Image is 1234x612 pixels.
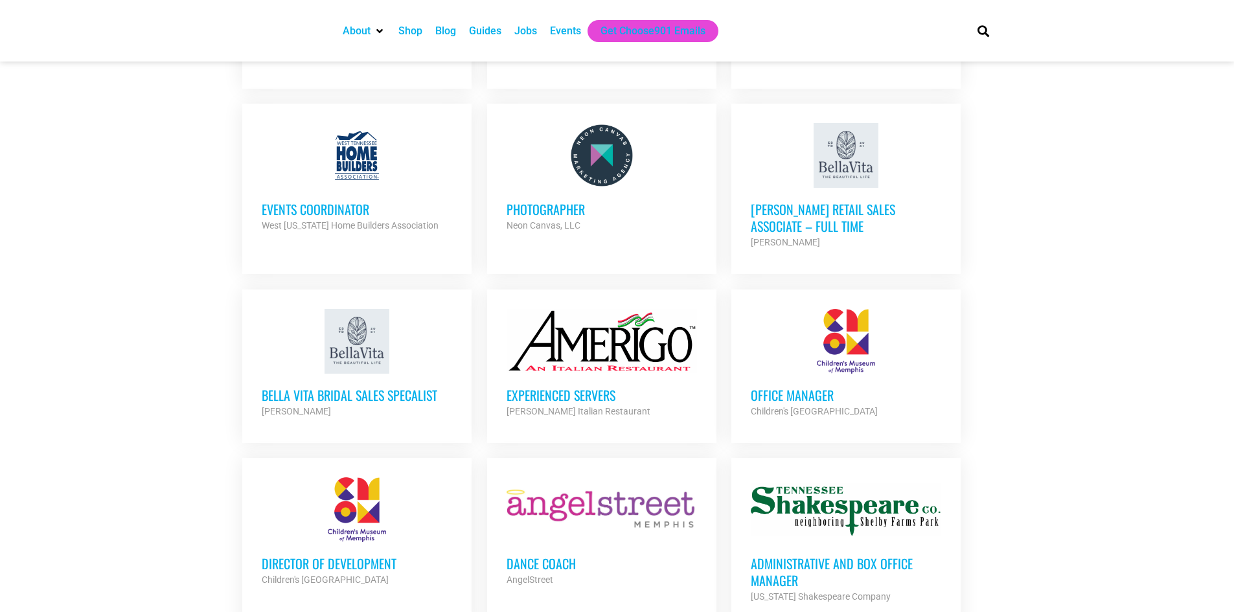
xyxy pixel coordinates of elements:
[242,458,472,607] a: Director of Development Children's [GEOGRAPHIC_DATA]
[262,555,452,572] h3: Director of Development
[751,387,941,403] h3: Office Manager
[262,406,331,416] strong: [PERSON_NAME]
[751,406,878,416] strong: Children's [GEOGRAPHIC_DATA]
[507,387,697,403] h3: Experienced Servers
[262,201,452,218] h3: Events Coordinator
[336,20,392,42] div: About
[398,23,422,39] a: Shop
[487,458,716,607] a: Dance Coach AngelStreet
[343,23,371,39] a: About
[435,23,456,39] a: Blog
[507,220,580,231] strong: Neon Canvas, LLC
[751,555,941,589] h3: Administrative and Box Office Manager
[507,574,553,585] strong: AngelStreet
[262,574,389,585] strong: Children's [GEOGRAPHIC_DATA]
[507,555,697,572] h3: Dance Coach
[751,201,941,234] h3: [PERSON_NAME] Retail Sales Associate – Full Time
[262,387,452,403] h3: Bella Vita Bridal Sales Specalist
[262,220,439,231] strong: West [US_STATE] Home Builders Association
[262,36,411,62] strong: The [PERSON_NAME] Cardiovascular Foundation, Inc.
[487,289,716,438] a: Experienced Servers [PERSON_NAME] Italian Restaurant
[751,591,891,602] strong: [US_STATE] Shakespeare Company
[972,20,994,41] div: Search
[550,23,581,39] a: Events
[507,201,697,218] h3: Photographer
[514,23,537,39] a: Jobs
[242,104,472,253] a: Events Coordinator West [US_STATE] Home Builders Association
[487,104,716,253] a: Photographer Neon Canvas, LLC
[507,406,650,416] strong: [PERSON_NAME] Italian Restaurant
[469,23,501,39] a: Guides
[600,23,705,39] a: Get Choose901 Emails
[751,237,820,247] strong: [PERSON_NAME]
[731,104,961,269] a: [PERSON_NAME] Retail Sales Associate – Full Time [PERSON_NAME]
[242,289,472,438] a: Bella Vita Bridal Sales Specalist [PERSON_NAME]
[336,20,955,42] nav: Main nav
[731,289,961,438] a: Office Manager Children's [GEOGRAPHIC_DATA]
